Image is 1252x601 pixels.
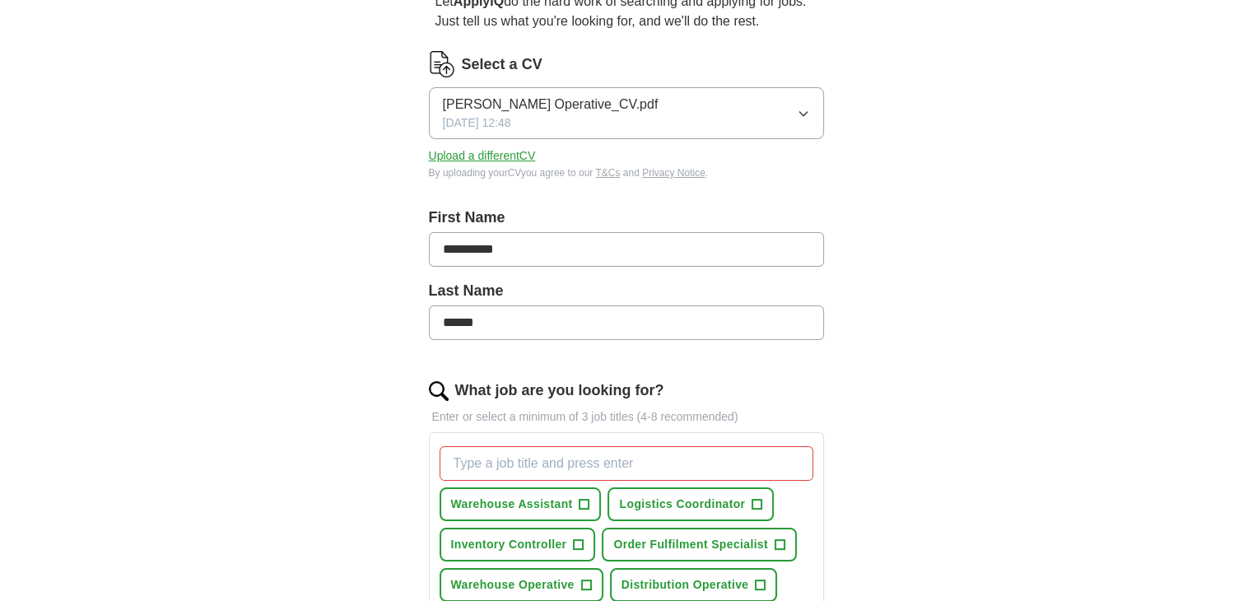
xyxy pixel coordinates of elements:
button: [PERSON_NAME] Operative_CV.pdf[DATE] 12:48 [429,87,824,139]
span: Warehouse Operative [451,576,575,594]
span: [DATE] 12:48 [443,114,511,132]
label: Select a CV [462,54,542,76]
span: Warehouse Assistant [451,496,573,513]
label: First Name [429,207,824,229]
span: Logistics Coordinator [619,496,745,513]
a: Privacy Notice [642,167,705,179]
span: Inventory Controller [451,536,567,553]
button: Inventory Controller [440,528,596,561]
label: Last Name [429,280,824,302]
img: search.png [429,381,449,401]
span: Order Fulfilment Specialist [613,536,768,553]
span: [PERSON_NAME] Operative_CV.pdf [443,95,659,114]
label: What job are you looking for? [455,380,664,402]
div: By uploading your CV you agree to our and . [429,165,824,180]
input: Type a job title and press enter [440,446,813,481]
button: Warehouse Assistant [440,487,602,521]
button: Logistics Coordinator [607,487,774,521]
p: Enter or select a minimum of 3 job titles (4-8 recommended) [429,408,824,426]
button: Upload a differentCV [429,147,536,165]
button: Order Fulfilment Specialist [602,528,797,561]
img: CV Icon [429,51,455,77]
a: T&Cs [595,167,620,179]
span: Distribution Operative [621,576,749,594]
